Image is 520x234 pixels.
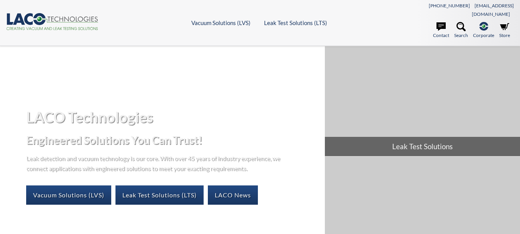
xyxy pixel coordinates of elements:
a: Contact [433,22,449,39]
a: Leak Test Solutions (LTS) [264,19,327,26]
h1: LACO Technologies [26,108,319,126]
p: Leak detection and vacuum technology is our core. With over 45 years of industry experience, we c... [26,153,284,173]
a: [PHONE_NUMBER] [429,3,470,8]
a: LACO News [208,185,258,205]
a: [EMAIL_ADDRESS][DOMAIN_NAME] [472,3,514,17]
a: Search [454,22,468,39]
h2: Engineered Solutions You Can Trust! [26,133,319,147]
span: Leak Test Solutions [325,137,520,156]
a: Leak Test Solutions [325,46,520,156]
a: Vacuum Solutions (LVS) [26,185,111,205]
span: Corporate [473,32,494,39]
a: Store [499,22,510,39]
a: Vacuum Solutions (LVS) [191,19,251,26]
a: Leak Test Solutions (LTS) [115,185,204,205]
